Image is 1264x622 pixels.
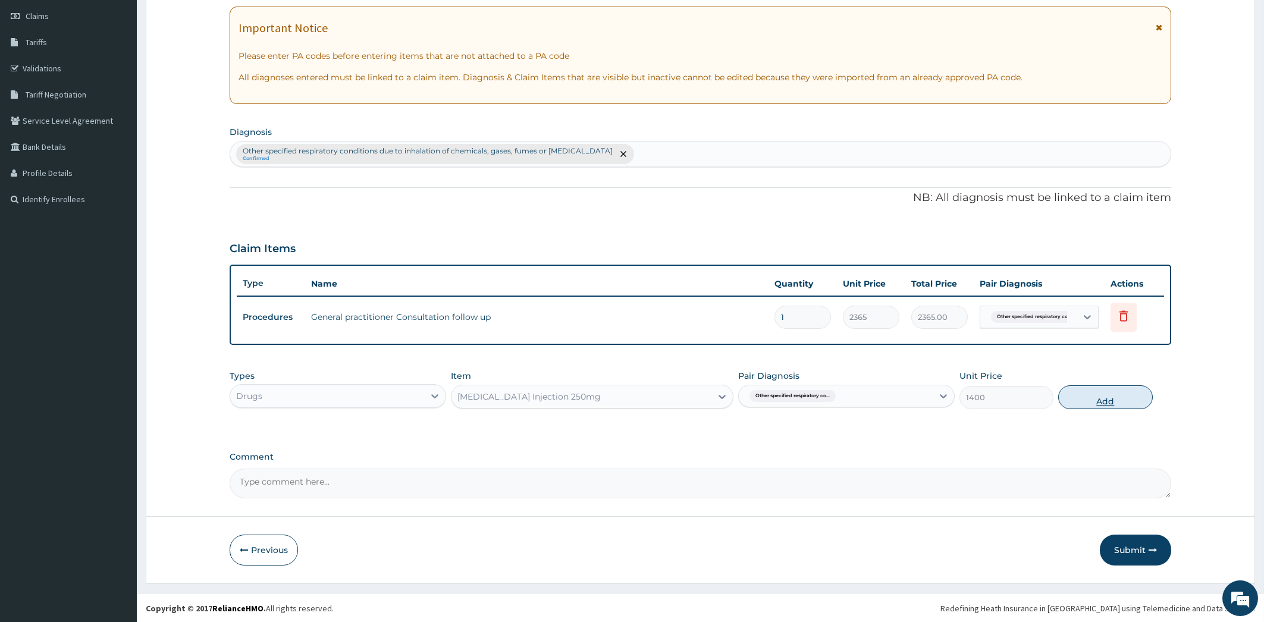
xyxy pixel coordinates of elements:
div: [MEDICAL_DATA] Injection 250mg [457,391,601,403]
th: Unit Price [837,272,905,296]
strong: Copyright © 2017 . [146,603,266,614]
td: General practitioner Consultation follow up [305,305,769,329]
span: We're online! [69,150,164,270]
p: All diagnoses entered must be linked to a claim item. Diagnosis & Claim Items that are visible bu... [239,71,1163,83]
button: Previous [230,535,298,566]
p: Please enter PA codes before entering items that are not attached to a PA code [239,50,1163,62]
span: Claims [26,11,49,21]
p: NB: All diagnosis must be linked to a claim item [230,190,1172,206]
label: Pair Diagnosis [738,370,799,382]
button: Submit [1100,535,1171,566]
td: Procedures [237,306,305,328]
th: Quantity [769,272,837,296]
h3: Claim Items [230,243,296,256]
span: Other specified respiratory co... [991,311,1077,323]
th: Name [305,272,769,296]
h1: Important Notice [239,21,328,34]
a: RelianceHMO [212,603,264,614]
label: Diagnosis [230,126,272,138]
div: Minimize live chat window [195,6,224,34]
small: Confirmed [243,156,613,162]
span: remove selection option [618,149,629,159]
label: Types [230,371,255,381]
button: Add [1058,385,1152,409]
div: Drugs [236,390,262,402]
label: Item [451,370,471,382]
span: Tariff Negotiation [26,89,86,100]
th: Actions [1105,272,1164,296]
th: Pair Diagnosis [974,272,1105,296]
label: Comment [230,452,1172,462]
span: Other specified respiratory co... [749,390,836,402]
textarea: Type your message and hit 'Enter' [6,325,227,366]
span: Tariffs [26,37,47,48]
div: Chat with us now [62,67,200,82]
img: d_794563401_company_1708531726252_794563401 [22,59,48,89]
div: Redefining Heath Insurance in [GEOGRAPHIC_DATA] using Telemedicine and Data Science! [940,602,1255,614]
p: Other specified respiratory conditions due to inhalation of chemicals, gases, fumes or [MEDICAL_D... [243,146,613,156]
th: Type [237,272,305,294]
th: Total Price [905,272,974,296]
label: Unit Price [959,370,1002,382]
